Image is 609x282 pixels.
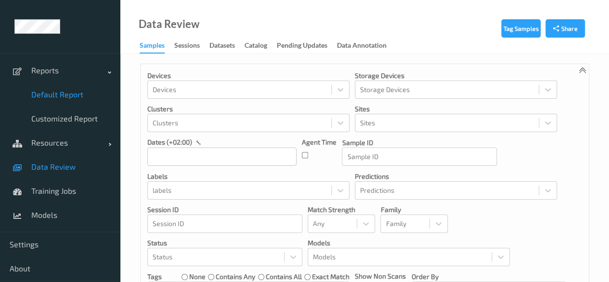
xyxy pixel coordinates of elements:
[355,71,557,81] p: Storage Devices
[147,104,350,114] p: Clusters
[147,137,192,147] p: dates (+02:00)
[189,272,206,282] label: none
[277,40,327,53] div: Pending Updates
[312,272,350,282] label: exact match
[277,39,337,53] a: Pending Updates
[147,238,302,248] p: Status
[174,39,209,53] a: Sessions
[355,172,557,181] p: Predictions
[140,40,165,54] div: Samples
[147,172,350,181] p: labels
[216,272,255,282] label: contains any
[266,272,302,282] label: contains all
[209,39,245,53] a: Datasets
[380,205,448,215] p: Family
[342,138,497,148] p: Sample ID
[411,272,566,282] p: Order By
[147,71,350,81] p: Devices
[308,238,510,248] p: Models
[302,137,337,147] p: Agent Time
[209,40,235,53] div: Datasets
[139,19,199,29] div: Data Review
[337,40,387,53] div: Data Annotation
[147,272,162,282] p: Tags
[140,39,174,54] a: Samples
[355,104,557,114] p: Sites
[501,19,541,38] button: Tag Samples
[245,40,267,53] div: Catalog
[337,39,396,53] a: Data Annotation
[245,39,277,53] a: Catalog
[147,205,302,215] p: Session ID
[355,271,406,281] p: Show Non Scans
[308,205,375,215] p: Match Strength
[174,40,200,53] div: Sessions
[545,19,585,38] button: Share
